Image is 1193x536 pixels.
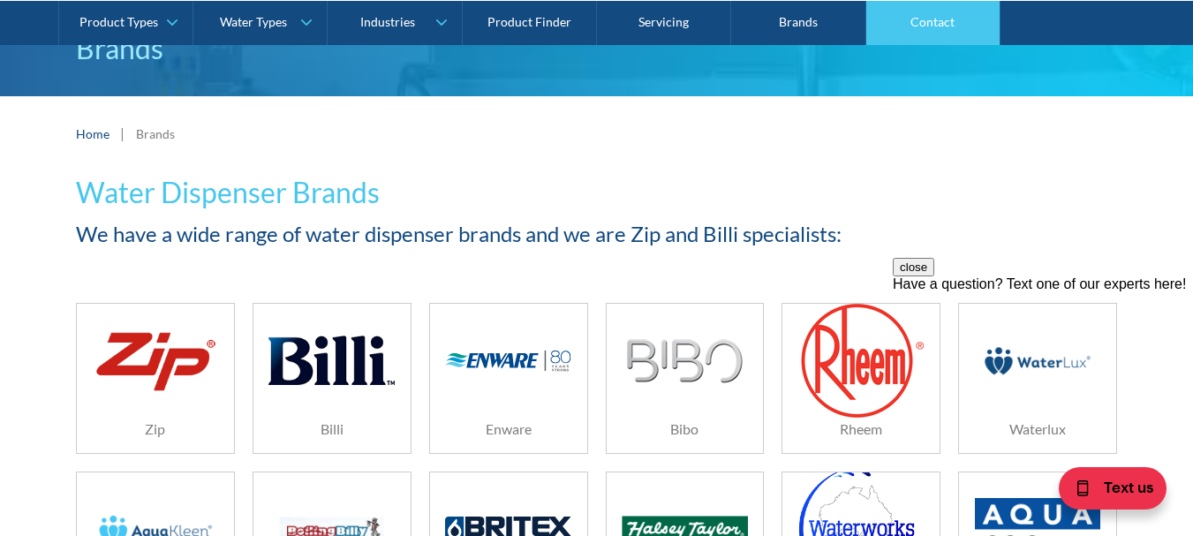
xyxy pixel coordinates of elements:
[626,339,744,383] img: Bibo
[430,419,587,440] h6: Enware
[893,258,1193,470] iframe: podium webchat widget prompt
[606,303,765,454] a: BiboBibo
[136,125,175,143] div: Brands
[429,303,588,454] a: EnwareEnware
[782,419,940,440] h6: Rheem
[118,123,127,144] div: |
[607,419,764,440] h6: Bibo
[799,302,924,419] img: Rheem
[93,323,218,398] img: Zip
[268,319,394,403] img: Billi
[76,27,1118,70] p: Brands
[76,171,1118,214] h1: Water Dispenser Brands
[220,14,287,29] div: Water Types
[253,419,411,440] h6: Billi
[360,14,415,29] div: Industries
[76,125,109,143] a: Home
[253,303,412,454] a: BilliBilli
[79,14,158,29] div: Product Types
[445,350,570,373] img: Enware
[1016,448,1193,536] iframe: podium webchat widget bubble
[76,218,1118,250] h2: We have a wide range of water dispenser brands and we are Zip and Billi specialists:
[781,303,940,454] a: RheemRheem
[76,303,235,454] a: ZipZip
[77,419,234,440] h6: Zip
